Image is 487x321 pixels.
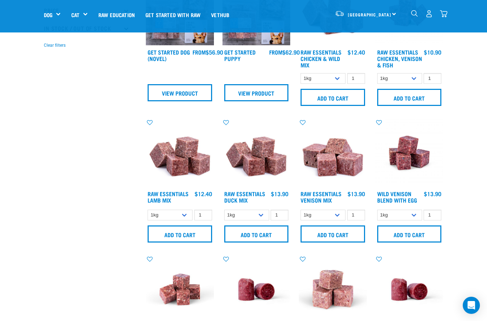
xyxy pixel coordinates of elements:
[71,11,80,19] a: Cat
[377,50,422,66] a: Raw Essentials Chicken, Venison & Fish
[269,49,300,55] div: $62.90
[44,11,52,19] a: Dog
[347,73,365,84] input: 1
[224,192,265,202] a: Raw Essentials Duck Mix
[193,50,206,53] span: FROM
[424,49,441,55] div: $10.90
[377,225,442,243] input: Add to cart
[206,0,235,29] a: Vethub
[301,192,342,202] a: Raw Essentials Venison Mix
[301,225,365,243] input: Add to cart
[93,0,140,29] a: Raw Education
[148,84,212,101] a: View Product
[195,190,212,197] div: $12.40
[463,297,480,314] div: Open Intercom Messenger
[375,119,444,187] img: Venison Egg 1616
[424,73,441,84] input: 1
[148,225,212,243] input: Add to cart
[348,13,391,16] span: [GEOGRAPHIC_DATA]
[224,84,289,101] a: View Product
[348,190,365,197] div: $13.90
[146,119,214,187] img: ?1041 RE Lamb Mix 01
[348,49,365,55] div: $12.40
[222,119,291,187] img: ?1041 RE Lamb Mix 01
[335,10,344,17] img: van-moving.png
[347,210,365,221] input: 1
[148,50,190,60] a: Get Started Dog (Novel)
[377,192,417,202] a: Wild Venison Blend with Egg
[299,119,367,187] img: 1113 RE Venison Mix 01
[271,190,288,197] div: $13.90
[425,10,433,17] img: user.png
[271,210,288,221] input: 1
[301,50,342,66] a: Raw Essentials Chicken & Wild Mix
[224,50,256,60] a: Get Started Puppy
[44,42,66,49] button: Clear filters
[440,10,447,17] img: home-icon@2x.png
[411,10,418,17] img: home-icon-1@2x.png
[193,49,223,55] div: $56.90
[140,0,206,29] a: Get started with Raw
[224,225,289,243] input: Add to cart
[194,210,212,221] input: 1
[301,89,365,106] input: Add to cart
[424,190,441,197] div: $13.90
[377,89,442,106] input: Add to cart
[269,50,282,53] span: FROM
[148,192,189,202] a: Raw Essentials Lamb Mix
[424,210,441,221] input: 1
